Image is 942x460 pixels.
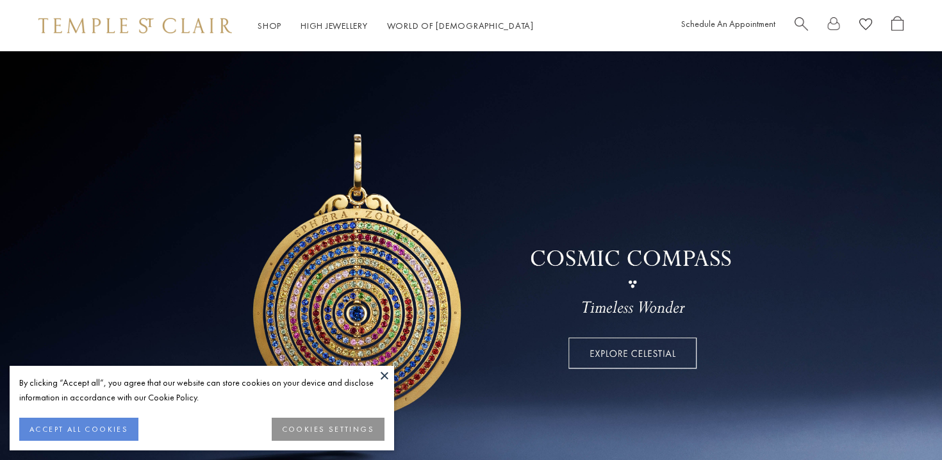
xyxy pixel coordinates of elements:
[258,18,534,34] nav: Main navigation
[859,16,872,36] a: View Wishlist
[795,16,808,36] a: Search
[878,400,929,447] iframe: Gorgias live chat messenger
[19,375,384,405] div: By clicking “Accept all”, you agree that our website can store cookies on your device and disclos...
[38,18,232,33] img: Temple St. Clair
[387,20,534,31] a: World of [DEMOGRAPHIC_DATA]World of [DEMOGRAPHIC_DATA]
[301,20,368,31] a: High JewelleryHigh Jewellery
[258,20,281,31] a: ShopShop
[891,16,904,36] a: Open Shopping Bag
[19,418,138,441] button: ACCEPT ALL COOKIES
[681,18,775,29] a: Schedule An Appointment
[272,418,384,441] button: COOKIES SETTINGS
